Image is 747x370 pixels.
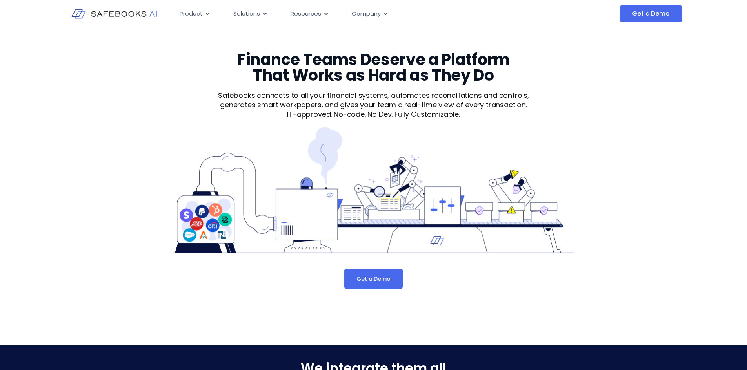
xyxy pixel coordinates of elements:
[173,127,574,253] img: Product 1
[180,9,203,18] span: Product
[632,10,669,18] span: Get a Demo
[344,269,403,289] a: Get a Demo
[620,5,682,22] a: Get a Demo
[204,110,543,119] p: IT-approved. No-code. No Dev. Fully Customizable.
[204,91,543,110] p: Safebooks connects to all your financial systems, automates reconciliations and controls, generat...
[173,6,541,22] div: Menu Toggle
[291,9,321,18] span: Resources
[173,6,541,22] nav: Menu
[222,52,525,83] h3: Finance Teams Deserve a Platform That Works as Hard as They Do
[233,9,260,18] span: Solutions
[352,9,381,18] span: Company
[356,275,390,283] span: Get a Demo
